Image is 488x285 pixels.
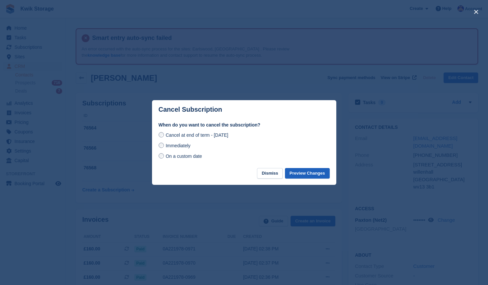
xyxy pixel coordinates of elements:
span: Immediately [166,143,190,148]
button: Dismiss [257,168,283,179]
input: Cancel at end of term - [DATE] [159,132,164,137]
p: Cancel Subscription [159,106,222,113]
input: On a custom date [159,153,164,158]
span: Cancel at end of term - [DATE] [166,132,228,138]
button: Preview Changes [285,168,330,179]
label: When do you want to cancel the subscription? [159,122,330,128]
button: close [471,7,481,17]
input: Immediately [159,143,164,148]
span: On a custom date [166,154,202,159]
